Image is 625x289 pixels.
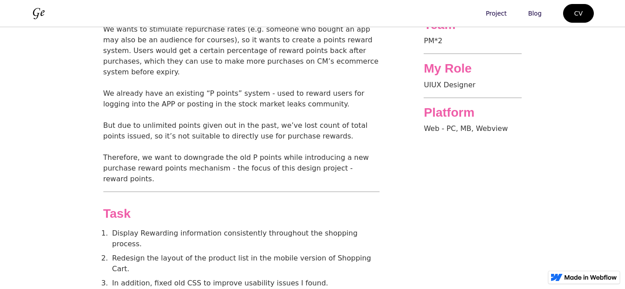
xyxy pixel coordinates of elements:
[564,275,617,280] img: Made in Webflow
[563,4,594,23] a: CV
[475,4,517,22] a: Project
[424,124,522,134] p: Web - PC, MB, Webview
[424,80,522,90] p: UIUX Designer
[110,253,380,274] li: Redesign the layout of the product list in the mobile version of Shopping Cart.
[424,105,522,120] h3: Platform
[110,278,380,289] li: In addition, fixed old CSS to improve usability issues I found.
[424,17,522,33] h3: Team
[103,206,380,221] h3: Task
[424,61,522,76] h3: My Role
[517,4,552,22] a: Blog
[110,228,380,249] li: Display Rewarding information consistently throughout the shopping process.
